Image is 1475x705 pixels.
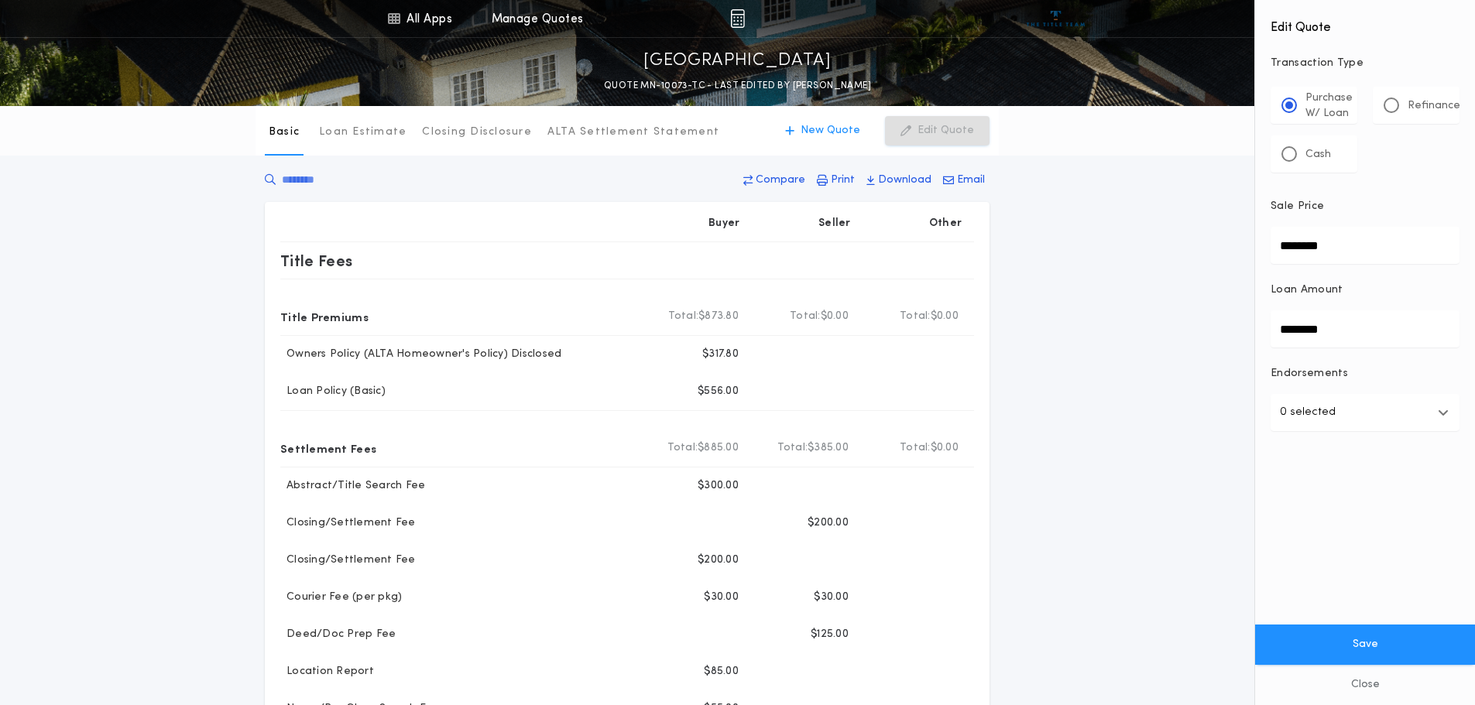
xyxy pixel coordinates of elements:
[704,590,739,605] p: $30.00
[900,440,931,456] b: Total:
[698,478,739,494] p: $300.00
[1305,147,1331,163] p: Cash
[280,515,416,531] p: Closing/Settlement Fee
[938,166,990,194] button: Email
[280,384,386,399] p: Loan Policy (Basic)
[708,216,739,231] p: Buyer
[929,216,962,231] p: Other
[280,304,369,329] p: Title Premiums
[811,627,849,642] p: $125.00
[957,173,985,188] p: Email
[878,173,931,188] p: Download
[931,309,959,324] span: $0.00
[831,173,855,188] p: Print
[280,347,561,362] p: Owners Policy (ALTA Homeowner's Policy) Disclosed
[643,49,832,74] p: [GEOGRAPHIC_DATA]
[698,309,739,324] span: $873.80
[818,216,851,231] p: Seller
[1271,227,1460,264] input: Sale Price
[280,664,374,679] p: Location Report
[821,309,849,324] span: $0.00
[790,309,821,324] b: Total:
[280,553,416,568] p: Closing/Settlement Fee
[1271,199,1324,214] p: Sale Price
[756,173,805,188] p: Compare
[862,166,936,194] button: Download
[1271,56,1460,71] p: Transaction Type
[1255,665,1475,705] button: Close
[704,664,739,679] p: $85.00
[730,9,745,28] img: img
[547,125,719,140] p: ALTA Settlement Statement
[698,384,739,399] p: $556.00
[1271,394,1460,431] button: 0 selected
[698,440,739,456] span: $885.00
[801,123,860,139] p: New Quote
[422,125,532,140] p: Closing Disclosure
[667,440,698,456] b: Total:
[702,347,739,362] p: $317.80
[770,116,876,145] button: New Quote
[280,478,425,494] p: Abstract/Title Search Fee
[814,590,849,605] p: $30.00
[1305,91,1353,121] p: Purchase W/ Loan
[808,440,849,456] span: $385.00
[1271,366,1460,382] p: Endorsements
[1271,282,1343,298] p: Loan Amount
[918,123,974,139] p: Edit Quote
[1271,9,1460,37] h4: Edit Quote
[1280,403,1336,422] p: 0 selected
[1271,310,1460,347] input: Loan Amount
[900,309,931,324] b: Total:
[269,125,300,140] p: Basic
[1408,98,1460,114] p: Refinance
[280,627,396,642] p: Deed/Doc Prep Fee
[931,440,959,456] span: $0.00
[668,309,699,324] b: Total:
[280,590,402,605] p: Courier Fee (per pkg)
[1255,625,1475,665] button: Save
[739,166,810,194] button: Compare
[604,78,871,94] p: QUOTE MN-10073-TC - LAST EDITED BY [PERSON_NAME]
[280,436,376,460] p: Settlement Fees
[280,248,353,273] p: Title Fees
[808,515,849,531] p: $200.00
[1027,11,1085,26] img: vs-icon
[698,553,739,568] p: $200.00
[812,166,859,194] button: Print
[885,116,990,145] button: Edit Quote
[777,440,808,456] b: Total:
[319,125,406,140] p: Loan Estimate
